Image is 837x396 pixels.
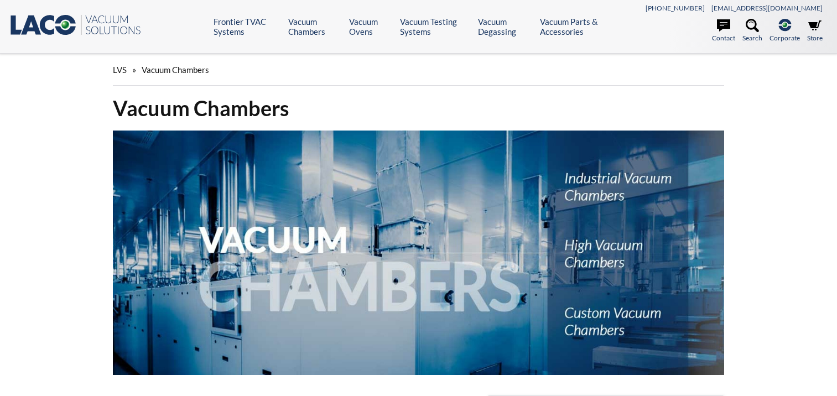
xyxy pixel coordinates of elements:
[742,19,762,43] a: Search
[646,4,705,12] a: [PHONE_NUMBER]
[540,17,621,37] a: Vacuum Parts & Accessories
[711,4,823,12] a: [EMAIL_ADDRESS][DOMAIN_NAME]
[288,17,341,37] a: Vacuum Chambers
[113,95,724,122] h1: Vacuum Chambers
[478,17,532,37] a: Vacuum Degassing
[349,17,391,37] a: Vacuum Ovens
[770,33,800,43] span: Corporate
[113,54,724,86] div: »
[113,65,127,75] span: LVS
[400,17,470,37] a: Vacuum Testing Systems
[214,17,280,37] a: Frontier TVAC Systems
[807,19,823,43] a: Store
[113,131,724,375] img: Vacuum Chambers
[142,65,209,75] span: Vacuum Chambers
[712,19,735,43] a: Contact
